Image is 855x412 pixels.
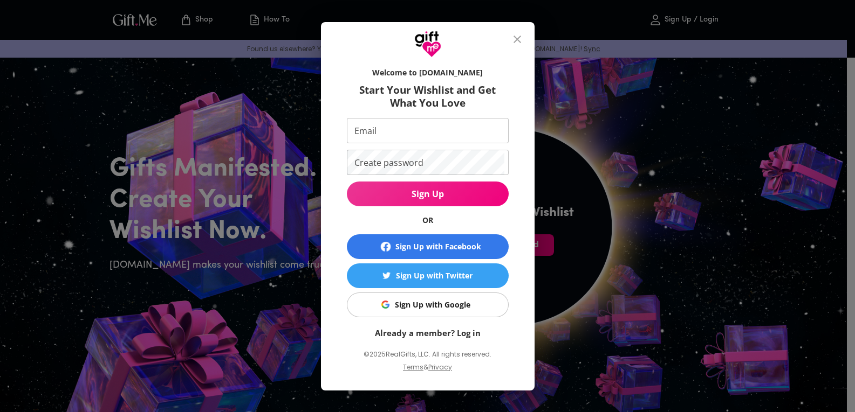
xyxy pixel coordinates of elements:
button: Sign Up [347,181,509,206]
button: Sign Up with TwitterSign Up with Twitter [347,263,509,288]
span: Sign Up [347,188,509,200]
a: Already a member? Log in [375,327,481,338]
p: & [423,361,428,382]
button: close [504,26,530,52]
a: Privacy [428,362,452,372]
div: Sign Up with Google [395,299,470,311]
div: Sign Up with Twitter [396,270,473,282]
h6: Start Your Wishlist and Get What You Love [347,83,509,109]
a: Terms [403,362,423,372]
img: Sign Up with Twitter [382,271,391,280]
img: GiftMe Logo [414,31,441,58]
h6: OR [347,215,509,226]
button: Sign Up with Facebook [347,234,509,259]
div: Sign Up with Facebook [395,241,481,253]
button: Sign Up with GoogleSign Up with Google [347,292,509,317]
img: Sign Up with Google [381,301,389,309]
p: © 2025 RealGifts, LLC. All rights reserved. [347,347,509,361]
h6: Welcome to [DOMAIN_NAME] [347,67,509,78]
